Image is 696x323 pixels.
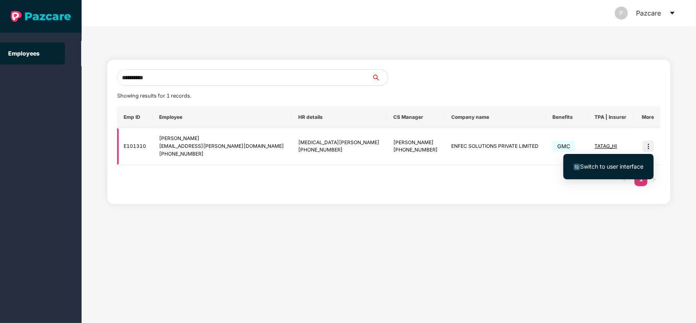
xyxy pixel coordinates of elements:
[647,173,661,186] li: Next Page
[643,140,654,152] img: icon
[393,139,438,147] div: [PERSON_NAME]
[159,150,285,158] div: [PHONE_NUMBER]
[387,106,445,128] th: CS Manager
[669,10,676,16] span: caret-down
[588,106,634,128] th: TPA | Insurer
[371,69,388,86] button: search
[117,93,191,99] span: Showing results for 1 records.
[117,128,153,165] td: E101310
[298,146,380,154] div: [PHONE_NUMBER]
[445,106,546,128] th: Company name
[298,139,380,147] div: [MEDICAL_DATA][PERSON_NAME]
[159,135,285,143] div: [PERSON_NAME]
[580,163,643,170] span: Switch to user interface
[546,106,588,128] th: Benefits
[371,74,388,81] span: search
[393,146,438,154] div: [PHONE_NUMBER]
[595,143,617,149] span: TATAG_HI
[8,50,40,57] a: Employees
[445,128,546,165] td: ENFEC SOLUTIONS PRIVATE LIMITED
[620,7,623,20] span: P
[292,106,387,128] th: HR details
[153,106,292,128] th: Employee
[117,106,153,128] th: Emp ID
[647,173,661,186] button: right
[574,164,580,170] img: svg+xml;base64,PHN2ZyB4bWxucz0iaHR0cDovL3d3dy53My5vcmcvMjAwMC9zdmciIHdpZHRoPSIxNiIgaGVpZ2h0PSIxNi...
[159,143,285,150] div: [EMAIL_ADDRESS][PERSON_NAME][DOMAIN_NAME]
[652,177,656,182] span: right
[552,140,575,152] span: GMC
[634,106,661,128] th: More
